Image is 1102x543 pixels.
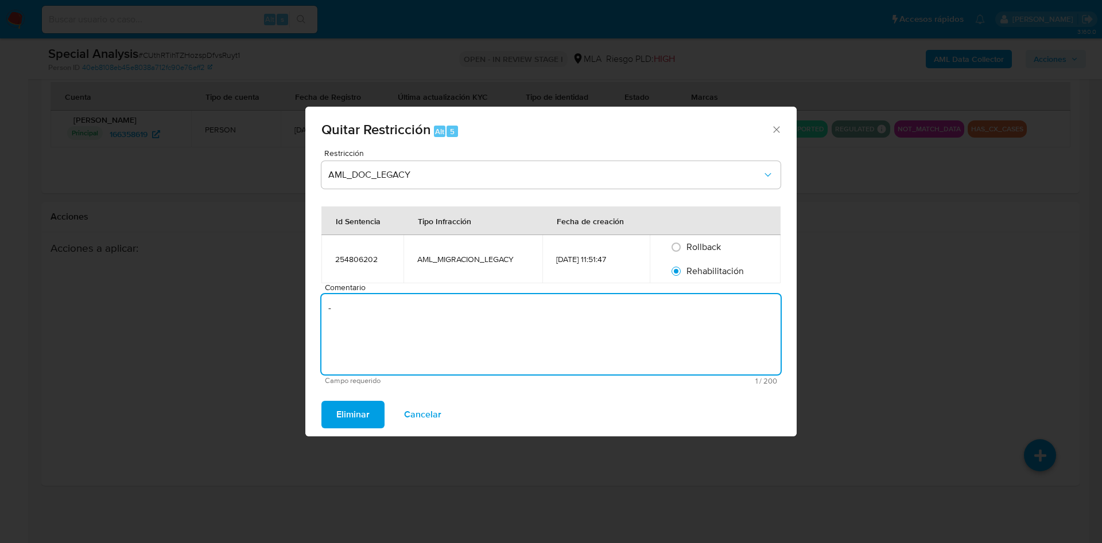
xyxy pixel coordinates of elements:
textarea: - [321,294,781,374]
span: Restricción [324,149,783,157]
span: Eliminar [336,402,370,427]
button: Cancelar [389,401,456,428]
span: Quitar Restricción [321,119,431,139]
div: Fecha de creación [543,207,638,235]
span: Cancelar [404,402,441,427]
span: Máximo 200 caracteres [551,377,777,385]
span: 5 [450,126,455,137]
span: Alt [435,126,444,137]
div: [DATE] 11:51:47 [556,254,636,264]
span: Campo requerido [325,377,551,385]
button: Restriction [321,161,781,189]
div: 254806202 [335,254,390,264]
span: Rollback [686,240,721,253]
button: Cerrar ventana [771,124,781,134]
div: Id Sentencia [322,207,394,235]
div: Tipo Infracción [404,207,485,235]
button: Eliminar [321,401,385,428]
span: Rehabilitación [686,264,744,278]
span: Comentario [325,283,784,292]
span: AML_DOC_LEGACY [328,169,762,181]
div: AML_MIGRACION_LEGACY [417,254,529,264]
